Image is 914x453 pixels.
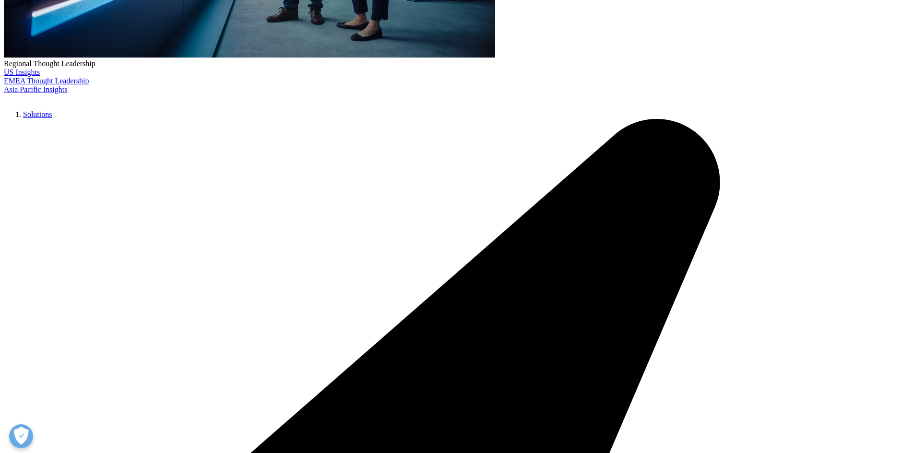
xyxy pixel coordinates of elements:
[9,424,33,448] button: Open Preferences
[4,77,89,85] a: EMEA Thought Leadership
[4,68,40,76] a: US Insights
[4,59,910,68] div: Regional Thought Leadership
[4,85,67,93] a: Asia Pacific Insights
[23,110,52,118] a: Solutions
